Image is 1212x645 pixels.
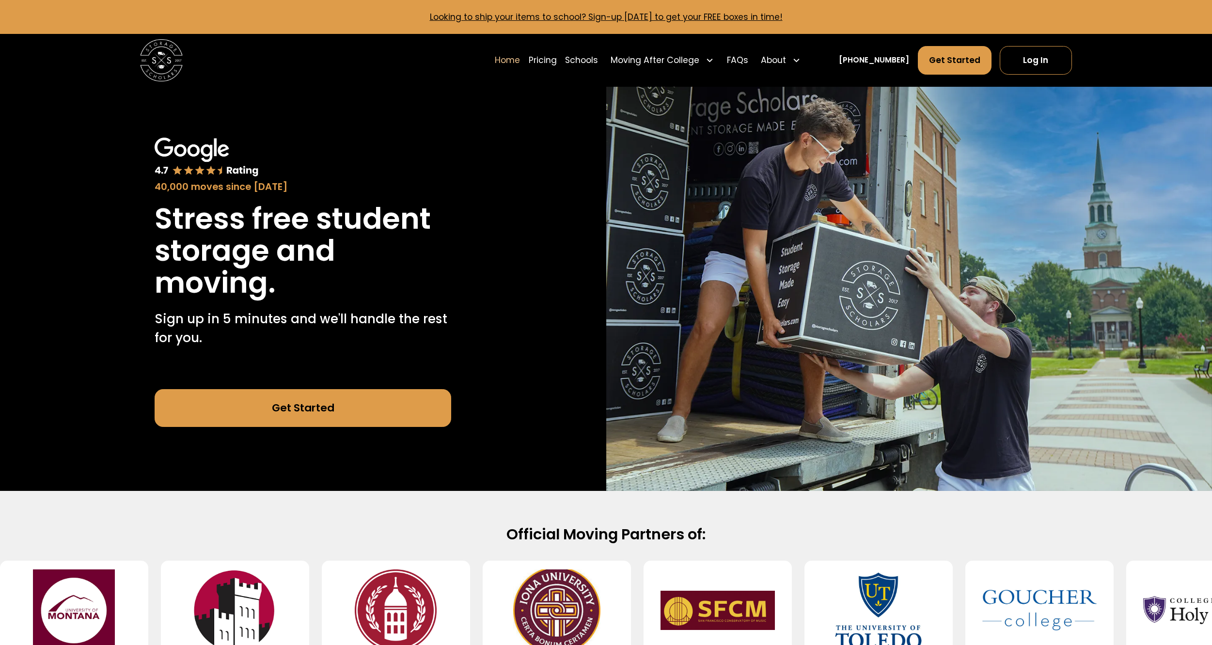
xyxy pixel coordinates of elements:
[155,180,451,194] div: 40,000 moves since [DATE]
[155,203,451,299] h1: Stress free student storage and moving.
[727,46,748,75] a: FAQs
[495,46,520,75] a: Home
[268,525,945,544] h2: Official Moving Partners of:
[918,46,992,75] a: Get Started
[529,46,557,75] a: Pricing
[1000,46,1072,75] a: Log In
[761,54,786,66] div: About
[565,46,598,75] a: Schools
[140,39,182,81] img: Storage Scholars main logo
[155,138,258,177] img: Google 4.7 star rating
[839,55,909,66] a: [PHONE_NUMBER]
[155,389,451,427] a: Get Started
[611,54,699,66] div: Moving After College
[430,11,783,23] a: Looking to ship your items to school? Sign-up [DATE] to get your FREE boxes in time!
[155,309,451,347] p: Sign up in 5 minutes and we'll handle the rest for you.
